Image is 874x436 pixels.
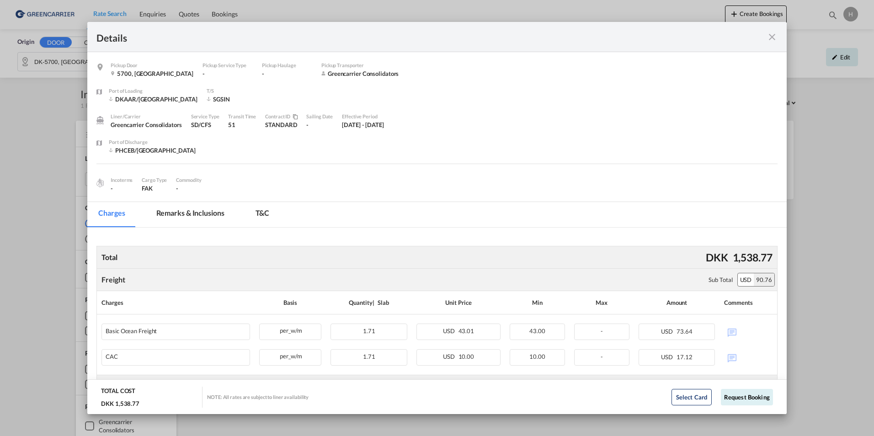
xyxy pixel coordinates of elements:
[265,112,306,138] div: STANDARD
[724,349,772,365] div: No Comments Available
[677,353,693,361] span: 17.12
[101,296,250,309] div: Charges
[639,296,715,309] div: Amount
[101,275,125,285] div: Freight
[260,350,321,361] div: per_w/m
[363,353,375,360] span: 1.71
[661,353,675,361] span: USD
[458,327,474,335] span: 43.01
[342,112,384,121] div: Effective Period
[111,184,133,192] div: -
[109,87,197,95] div: Port of Loading
[661,328,675,335] span: USD
[719,291,777,314] th: Comments
[510,296,565,309] div: Min
[111,112,181,121] div: Liner/Carrier
[443,327,457,335] span: USD
[176,185,178,192] span: -
[145,202,235,227] md-tab-item: Remarks & Inclusions
[767,32,778,43] md-icon: icon-close fg-AAA8AD m-0 cursor
[671,389,712,405] button: Select Card
[306,112,333,121] div: Sailing Date
[111,121,181,129] div: Greencarrier Consolidators
[87,202,289,227] md-pagination-wrapper: Use the left and right arrow keys to navigate between tabs
[342,121,384,129] div: 1 Aug 2025 - 31 Aug 2025
[203,61,253,69] div: Pickup Service Type
[96,31,709,43] div: Details
[109,138,196,146] div: Port of Discharge
[290,114,297,120] md-icon: icon-content-copy
[109,146,196,154] div: PHCEB/Cebu
[228,112,256,121] div: Transit Time
[106,353,118,360] div: CAC
[109,95,197,103] div: DKAAR/Aarhus
[176,176,201,184] div: Commodity
[709,276,732,284] div: Sub Total
[207,95,280,103] div: SGSIN
[259,296,322,309] div: Basis
[574,296,629,309] div: Max
[142,184,167,192] div: FAK
[99,250,120,265] div: Total
[601,327,603,335] span: -
[306,121,333,129] div: -
[265,112,297,121] div: Contract / Rate Agreement / Tariff / Spot Pricing Reference Number
[95,178,105,188] img: cargo.png
[458,353,474,360] span: 10.00
[529,353,545,360] span: 10.00
[142,176,167,184] div: Cargo Type
[529,327,545,335] span: 43.00
[321,61,399,69] div: Pickup Transporter
[203,69,253,78] div: -
[262,61,312,69] div: Pickup Haulage
[677,328,693,335] span: 73.64
[207,393,309,400] div: NOTE: All rates are subject to liner availability
[111,176,133,184] div: Incoterms
[724,324,772,340] div: No Comments Available
[245,202,281,227] md-tab-item: T&C
[721,389,773,405] button: Request Booking
[191,121,211,128] span: SD/CFS
[730,248,775,267] div: 1,538.77
[111,61,193,69] div: Pickup Door
[738,273,754,286] div: USD
[87,202,136,227] md-tab-item: Charges
[106,328,157,335] div: Basic Ocean Freight
[416,296,501,309] div: Unit Price
[260,324,321,335] div: per_w/m
[101,387,135,399] div: TOTAL COST
[207,87,280,95] div: T/S
[228,121,256,129] div: 51
[330,296,407,309] div: Quantity | Slab
[443,353,457,360] span: USD
[754,273,774,286] div: 90.76
[111,69,193,78] div: 5700 , Denmark
[101,399,139,408] div: DKK 1,538.77
[191,112,219,121] div: Service Type
[363,327,375,335] span: 1.71
[87,22,787,415] md-dialog: Pickup Door ...
[703,248,730,267] div: DKK
[262,69,312,78] div: -
[321,69,399,78] div: Greencarrier Consolidators
[601,353,603,360] span: -
[265,121,297,129] div: STANDARD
